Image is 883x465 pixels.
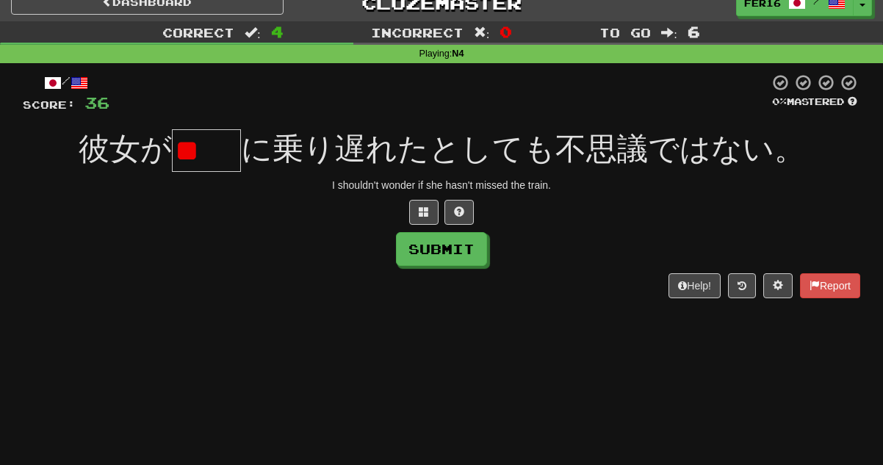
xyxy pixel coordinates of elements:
span: 6 [688,23,700,40]
button: Round history (alt+y) [728,273,756,298]
span: Incorrect [371,25,464,40]
div: / [23,73,109,92]
span: Correct [162,25,234,40]
span: : [661,26,677,39]
button: Help! [668,273,721,298]
span: : [474,26,490,39]
span: To go [599,25,651,40]
span: に乗り遅れたとしても不思議ではない。 [241,131,805,166]
span: 36 [84,93,109,112]
button: Submit [396,232,487,266]
span: 0 % [772,95,787,107]
span: 彼女が [79,131,172,166]
button: Single letter hint - you only get 1 per sentence and score half the points! alt+h [444,200,474,225]
button: Switch sentence to multiple choice alt+p [409,200,439,225]
button: Report [800,273,860,298]
strong: N4 [452,48,464,59]
span: Score: [23,98,76,111]
span: 0 [500,23,512,40]
span: : [245,26,261,39]
div: I shouldn't wonder if she hasn't missed the train. [23,178,860,192]
div: Mastered [769,95,860,109]
span: 4 [271,23,284,40]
